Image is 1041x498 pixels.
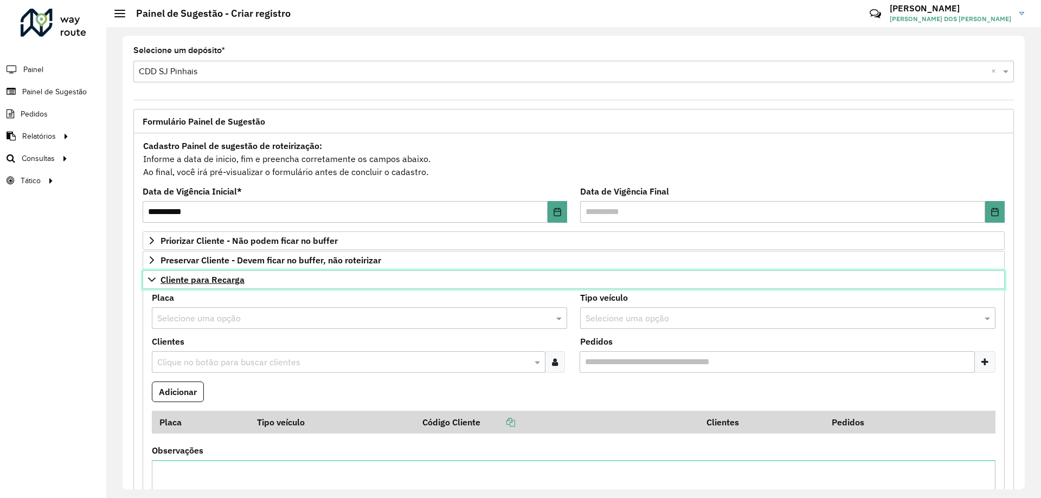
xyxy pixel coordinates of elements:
[21,108,48,120] span: Pedidos
[125,8,291,20] h2: Painel de Sugestão - Criar registro
[580,185,669,198] label: Data de Vigência Final
[580,291,628,304] label: Tipo veículo
[143,117,265,126] span: Formulário Painel de Sugestão
[22,153,55,164] span: Consultas
[580,335,613,348] label: Pedidos
[22,86,87,98] span: Painel de Sugestão
[152,411,250,434] th: Placa
[152,444,203,457] label: Observações
[160,256,381,264] span: Preservar Cliente - Devem ficar no buffer, não roteirizar
[480,417,515,428] a: Copiar
[890,14,1011,24] span: [PERSON_NAME] DOS [PERSON_NAME]
[152,335,184,348] label: Clientes
[548,201,567,223] button: Choose Date
[143,270,1005,289] a: Cliente para Recarga
[23,64,43,75] span: Painel
[143,231,1005,250] a: Priorizar Cliente - Não podem ficar no buffer
[890,3,1011,14] h3: [PERSON_NAME]
[143,251,1005,269] a: Preservar Cliente - Devem ficar no buffer, não roteirizar
[133,44,225,57] label: Selecione um depósito
[160,275,245,284] span: Cliente para Recarga
[143,185,242,198] label: Data de Vigência Inicial
[824,411,949,434] th: Pedidos
[985,201,1005,223] button: Choose Date
[21,175,41,186] span: Tático
[143,140,322,151] strong: Cadastro Painel de sugestão de roteirização:
[864,2,887,25] a: Contato Rápido
[160,236,338,245] span: Priorizar Cliente - Não podem ficar no buffer
[22,131,56,142] span: Relatórios
[152,291,174,304] label: Placa
[152,381,204,402] button: Adicionar
[699,411,824,434] th: Clientes
[991,65,1000,78] span: Clear all
[415,411,699,434] th: Código Cliente
[143,139,1005,179] div: Informe a data de inicio, fim e preencha corretamente os campos abaixo. Ao final, você irá pré-vi...
[250,411,415,434] th: Tipo veículo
